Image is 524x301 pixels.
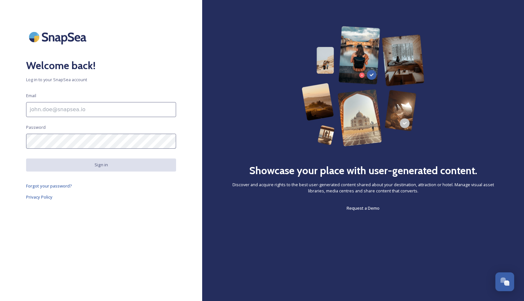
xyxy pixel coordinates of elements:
[347,204,380,212] a: Request a Demo
[26,124,46,130] span: Password
[26,194,52,200] span: Privacy Policy
[302,26,425,146] img: 63b42ca75bacad526042e722_Group%20154-p-800.png
[249,163,477,178] h2: Showcase your place with user-generated content.
[26,182,176,190] a: Forgot your password?
[228,182,498,194] span: Discover and acquire rights to the best user-generated content shared about your destination, att...
[495,272,514,291] button: Open Chat
[347,205,380,211] span: Request a Demo
[26,102,176,117] input: john.doe@snapsea.io
[26,26,91,48] img: SnapSea Logo
[26,183,72,189] span: Forgot your password?
[26,58,176,73] h2: Welcome back!
[26,93,36,99] span: Email
[26,158,176,171] button: Sign in
[26,193,176,201] a: Privacy Policy
[26,77,176,83] span: Log in to your SnapSea account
